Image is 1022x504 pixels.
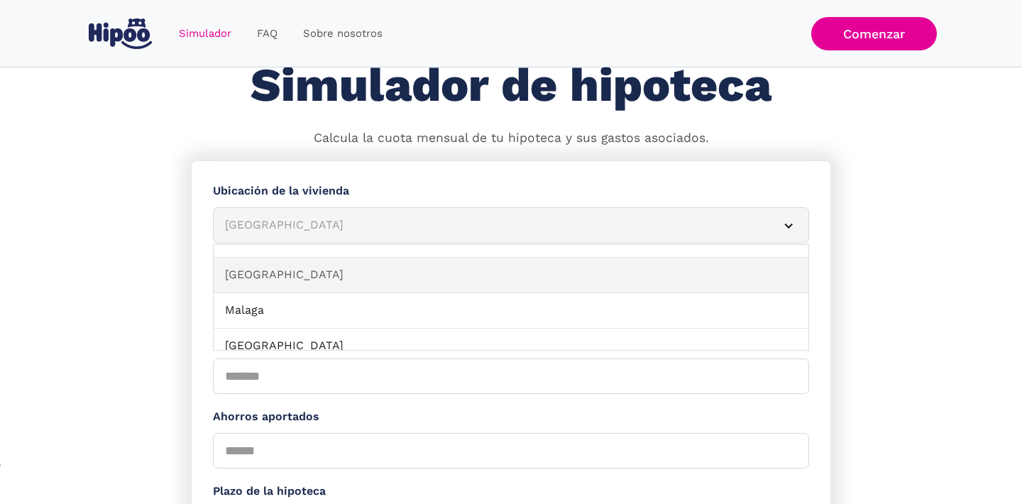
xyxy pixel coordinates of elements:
nav: [GEOGRAPHIC_DATA] [213,244,809,351]
a: [GEOGRAPHIC_DATA] [214,258,808,293]
p: Calcula la cuota mensual de tu hipoteca y sus gastos asociados. [314,129,709,148]
article: [GEOGRAPHIC_DATA] [213,207,809,243]
label: Plazo de la hipoteca [213,483,809,500]
a: Comenzar [811,17,937,50]
a: home [85,13,155,55]
a: [GEOGRAPHIC_DATA] [214,329,808,364]
h1: Simulador de hipoteca [251,60,771,111]
a: Sobre nosotros [290,20,395,48]
a: Malaga [214,293,808,329]
a: Simulador [166,20,244,48]
div: [GEOGRAPHIC_DATA] [225,217,763,234]
label: Ahorros aportados [213,408,809,426]
label: Ubicación de la vivienda [213,182,809,200]
a: FAQ [244,20,290,48]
